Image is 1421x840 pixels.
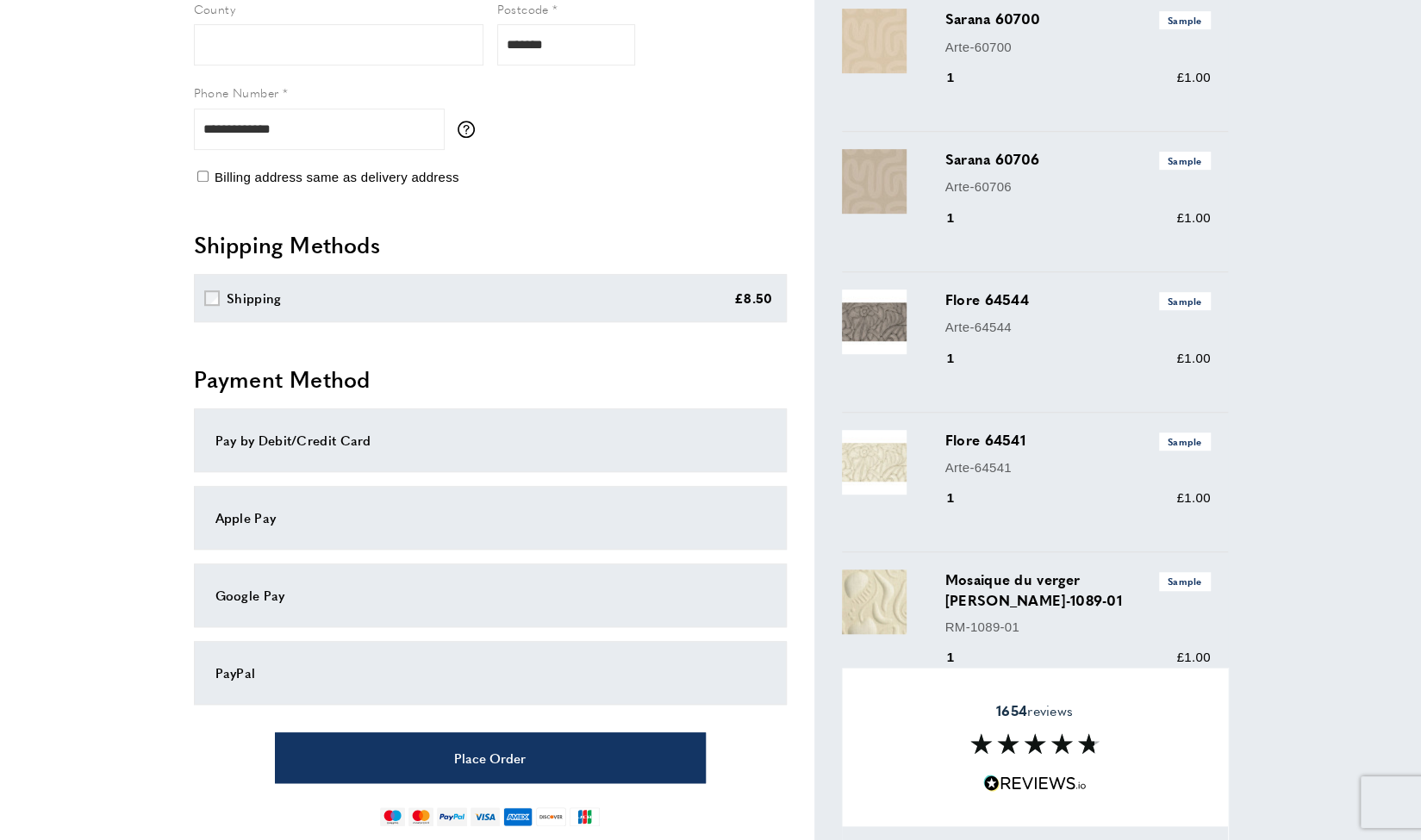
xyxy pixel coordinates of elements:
h3: Sarana 60700 [945,9,1211,29]
h3: Flore 64544 [945,289,1211,310]
h2: Payment Method [194,364,787,395]
img: Flore 64541 [842,430,907,495]
h3: Flore 64541 [945,430,1211,451]
img: american-express [503,807,533,826]
img: jcb [570,807,600,826]
span: reviews [996,702,1073,719]
img: Sarana 60706 [842,149,907,214]
div: 1 [945,488,979,508]
div: Shipping [227,288,281,308]
input: Billing address same as delivery address [197,171,209,182]
img: Mosaique du verger lin RM-1089-01 [842,569,907,634]
span: Sample [1159,432,1211,451]
span: Sample [1159,292,1211,310]
span: Sample [1159,572,1211,590]
h2: Shipping Methods [194,229,787,260]
span: £1.00 [1176,351,1210,365]
div: 1 [945,348,979,369]
img: Sarana 60700 [842,9,907,73]
div: 1 [945,208,979,228]
img: visa [471,807,499,826]
p: Arte-60700 [945,37,1211,58]
img: Flore 64544 [842,289,907,354]
button: More information [458,121,483,138]
div: 1 [945,647,979,668]
h3: Mosaique du verger [PERSON_NAME]-1089-01 [945,569,1211,609]
span: Sample [1159,11,1211,29]
div: PayPal [215,663,765,683]
p: RM-1089-01 [945,617,1211,638]
span: £1.00 [1176,210,1210,225]
div: Apple Pay [215,507,765,528]
span: £1.00 [1176,490,1210,505]
span: £1.00 [1176,650,1210,664]
img: Reviews section [970,734,1100,755]
span: £1.00 [1176,70,1210,84]
div: 1 [945,67,979,88]
p: Arte-64544 [945,317,1211,338]
span: Billing address same as delivery address [215,170,459,184]
div: Google Pay [215,585,765,606]
span: Sample [1159,152,1211,170]
img: discover [536,807,566,826]
div: £8.50 [734,288,773,308]
div: Pay by Debit/Credit Card [215,430,765,451]
strong: 1654 [996,700,1027,720]
img: mastercard [408,807,433,826]
img: Reviews.io 5 stars [983,775,1087,792]
button: Place Order [275,732,706,783]
span: Phone Number [194,84,279,101]
h3: Sarana 60706 [945,149,1211,170]
img: maestro [380,807,405,826]
p: Arte-60706 [945,177,1211,197]
p: Arte-64541 [945,457,1211,478]
img: paypal [437,807,467,826]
